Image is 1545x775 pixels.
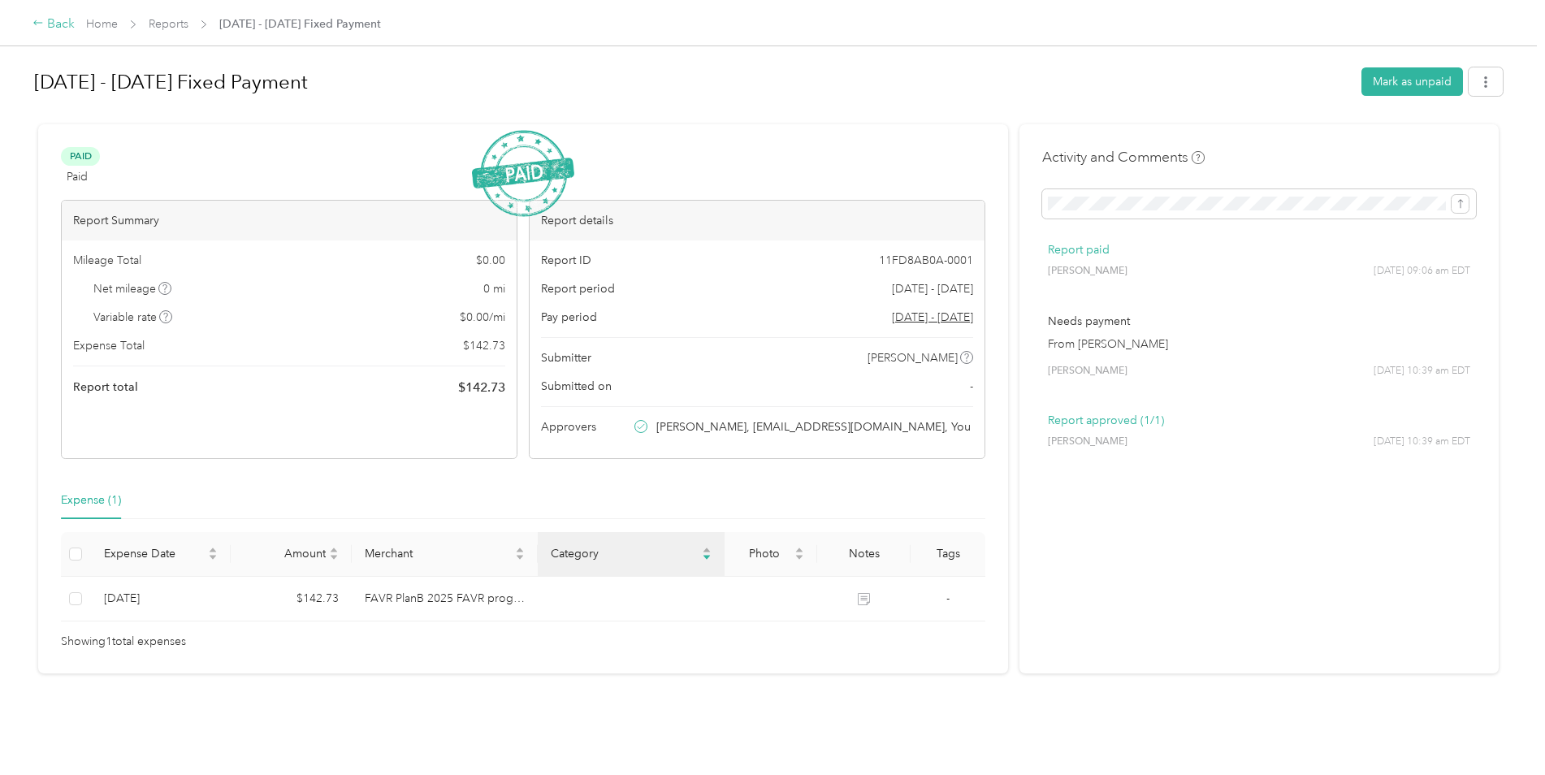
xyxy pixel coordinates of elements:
[1361,67,1463,96] button: Mark as unpaid
[911,532,985,577] th: Tags
[352,532,538,577] th: Merchant
[541,418,596,435] span: Approvers
[61,491,121,509] div: Expense (1)
[208,545,218,555] span: caret-up
[62,201,517,240] div: Report Summary
[1048,412,1470,429] p: Report approved (1/1)
[73,379,138,396] span: Report total
[244,547,326,561] span: Amount
[73,252,141,269] span: Mileage Total
[329,552,339,562] span: caret-down
[541,378,612,395] span: Submitted on
[725,532,818,577] th: Photo
[1048,264,1127,279] span: [PERSON_NAME]
[208,552,218,562] span: caret-down
[483,280,505,297] span: 0 mi
[463,337,505,354] span: $ 142.73
[1454,684,1545,775] iframe: Everlance-gr Chat Button Frame
[458,378,505,397] span: $ 142.73
[794,545,804,555] span: caret-up
[817,532,911,577] th: Notes
[892,280,973,297] span: [DATE] - [DATE]
[93,280,172,297] span: Net mileage
[91,532,231,577] th: Expense Date
[219,15,381,32] span: [DATE] - [DATE] Fixed Payment
[34,63,1350,102] h1: Sep 7 - 20, 2025 Fixed Payment
[868,349,958,366] span: [PERSON_NAME]
[530,201,985,240] div: Report details
[541,349,591,366] span: Submitter
[1048,435,1127,449] span: [PERSON_NAME]
[1048,336,1470,353] p: From [PERSON_NAME]
[91,577,231,621] td: 9-23-2025
[911,577,985,621] td: -
[541,309,597,326] span: Pay period
[1048,241,1470,258] p: Report paid
[472,130,574,217] img: PaidStamp
[231,532,352,577] th: Amount
[879,252,973,269] span: 11FD8AB0A-0001
[231,577,352,621] td: $142.73
[93,309,173,326] span: Variable rate
[329,545,339,555] span: caret-up
[149,17,188,31] a: Reports
[515,552,525,562] span: caret-down
[1374,364,1470,379] span: [DATE] 10:39 am EDT
[656,418,971,435] span: [PERSON_NAME], [EMAIL_ADDRESS][DOMAIN_NAME], You
[104,547,205,561] span: Expense Date
[61,633,186,651] span: Showing 1 total expenses
[702,552,712,562] span: caret-down
[1042,147,1205,167] h4: Activity and Comments
[515,545,525,555] span: caret-up
[538,532,724,577] th: Category
[1048,364,1127,379] span: [PERSON_NAME]
[892,309,973,326] span: Go to pay period
[1048,313,1470,330] p: Needs payment
[541,280,615,297] span: Report period
[32,15,75,34] div: Back
[352,577,538,621] td: FAVR PlanB 2025 FAVR program
[970,378,973,395] span: -
[541,252,591,269] span: Report ID
[365,547,512,561] span: Merchant
[946,591,950,605] span: -
[924,547,972,561] div: Tags
[794,552,804,562] span: caret-down
[738,547,792,561] span: Photo
[86,17,118,31] a: Home
[1374,264,1470,279] span: [DATE] 09:06 am EDT
[460,309,505,326] span: $ 0.00 / mi
[61,147,100,166] span: Paid
[67,168,88,185] span: Paid
[476,252,505,269] span: $ 0.00
[551,547,698,561] span: Category
[702,545,712,555] span: caret-up
[73,337,145,354] span: Expense Total
[1374,435,1470,449] span: [DATE] 10:39 am EDT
